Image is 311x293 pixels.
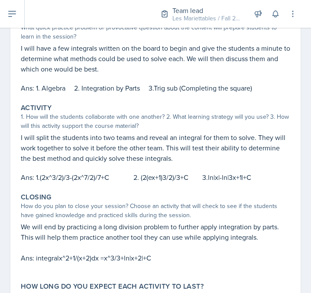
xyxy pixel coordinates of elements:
[172,5,242,16] div: Team lead
[21,221,290,242] p: We will end by practicing a long division problem to further apply integration by parts. This wil...
[21,83,290,93] p: Ans: 1. Algebra 2. Integration by Parts 3.Trig sub (Completing the square)
[21,282,204,291] label: How long do you expect each activity to last?
[172,14,242,23] div: Les Mariettables / Fall 2025
[21,43,290,74] p: I will have a few integrals written on the board to begin and give the students a minute to deter...
[21,202,290,220] div: How do you plan to close your session? Choose an activity that will check to see if the students ...
[21,193,52,202] label: Closing
[21,132,290,163] p: I will split the students into two teams and reveal an integral for them to solve. They will work...
[21,112,290,130] div: 1. How will the students collaborate with one another? 2. What learning strategy will you use? 3....
[21,253,290,263] p: Ans: integralx^2+1/(x+2)dx =x^3/3+ln|x+2|+C
[21,172,290,182] p: Ans: 1.(2x^3/2)/3-(2x^7/2)/7+C 2. (2(ex+1)3/2)/3+C 3.ln|x|-ln|3x+1|+C
[21,104,52,112] label: Activity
